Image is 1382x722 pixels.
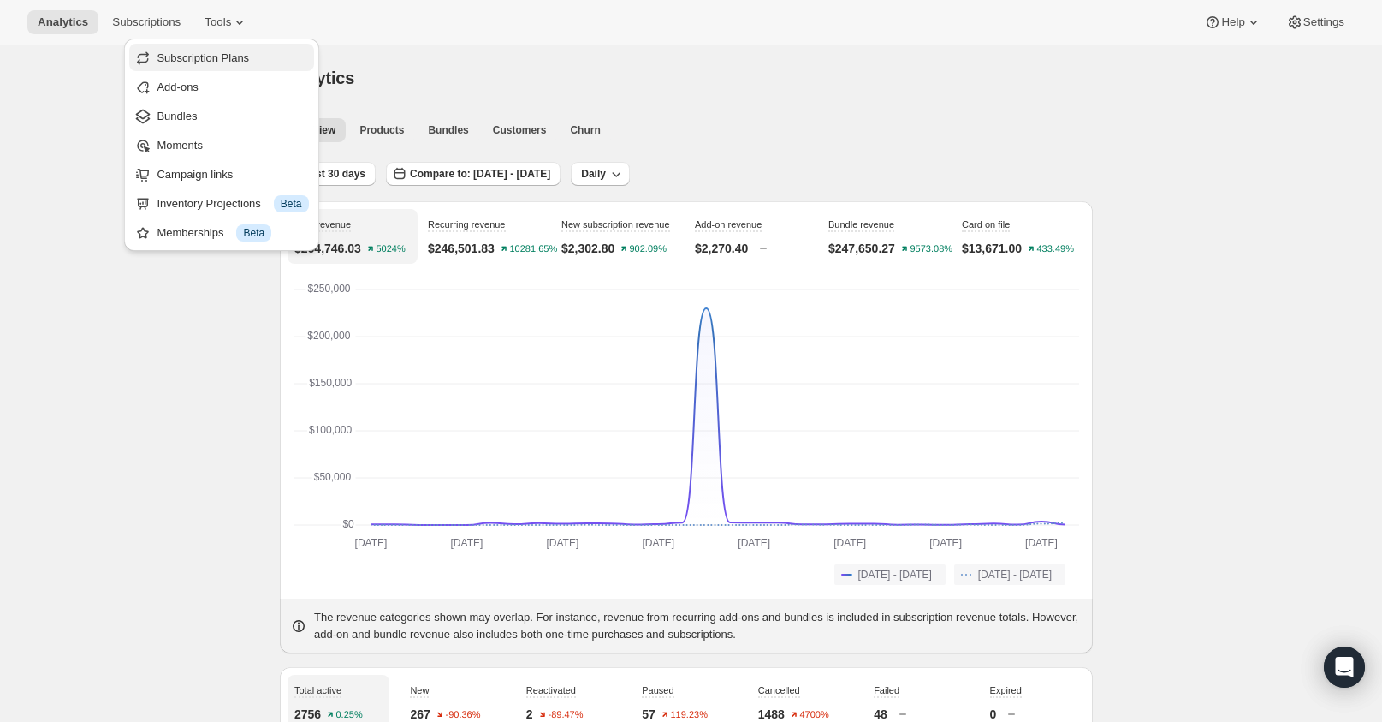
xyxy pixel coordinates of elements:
div: Memberships [157,224,308,242]
button: Subscription Plans [129,44,313,71]
button: Add-ons [129,73,313,100]
span: Products [359,123,404,137]
span: Moments [157,139,202,152]
button: Help [1194,10,1272,34]
span: New subscription revenue [561,219,670,230]
text: $0 [342,518,354,530]
text: [DATE] [355,537,388,549]
text: $50,000 [314,471,352,483]
text: $200,000 [307,330,350,342]
text: [DATE] [546,537,578,549]
span: Churn [570,123,600,137]
span: Beta [281,197,302,211]
span: Settings [1303,15,1344,29]
text: 4700% [799,710,828,720]
text: 119.23% [670,710,708,720]
button: Daily [571,162,630,186]
span: Customers [493,123,547,137]
text: $100,000 [309,424,352,436]
text: 10281.65% [509,244,557,254]
span: Subscription Plans [157,51,249,64]
text: [DATE] [642,537,674,549]
span: Paused [642,685,673,695]
span: Bundles [428,123,468,137]
span: Tools [205,15,231,29]
span: Add-on revenue [695,219,762,230]
span: New [410,685,429,695]
button: Memberships [129,218,313,246]
button: Inventory Projections [129,189,313,217]
text: 0.25% [336,710,363,720]
text: [DATE] [929,537,962,549]
text: -89.47% [548,710,583,720]
span: Failed [874,685,899,695]
button: Compare to: [DATE] - [DATE] [386,162,561,186]
p: $264,746.03 [294,240,361,257]
span: Daily [581,167,606,181]
span: [DATE] - [DATE] [978,568,1052,582]
text: [DATE] [738,537,770,549]
span: Expired [990,685,1022,695]
span: Cancelled [758,685,800,695]
span: Card on file [962,219,1010,230]
button: Settings [1276,10,1355,34]
button: Last 30 days [280,162,376,186]
div: Inventory Projections [157,195,308,212]
button: Analytics [27,10,98,34]
button: Campaign links [129,160,313,188]
p: The revenue categories shown may overlap. For instance, revenue from recurring add-ons and bundle... [314,609,1082,643]
p: $13,671.00 [962,240,1022,257]
p: $246,501.83 [428,240,495,257]
text: 5024% [376,244,405,254]
span: Help [1221,15,1244,29]
span: Add-ons [157,81,198,93]
button: [DATE] - [DATE] [954,564,1065,585]
span: Total active [294,685,341,695]
div: Open Intercom Messenger [1324,647,1365,688]
span: [DATE] - [DATE] [858,568,932,582]
text: -90.36% [445,710,480,720]
text: [DATE] [1025,537,1058,549]
text: 433.49% [1037,244,1075,254]
p: $2,302.80 [561,240,614,257]
text: 9573.08% [910,244,952,254]
button: [DATE] - [DATE] [834,564,946,585]
span: Campaign links [157,168,233,181]
span: Subscriptions [112,15,181,29]
span: Reactivated [526,685,576,695]
text: [DATE] [451,537,483,549]
span: Last 30 days [304,167,365,181]
span: Beta [243,226,264,240]
span: Analytics [38,15,88,29]
text: $250,000 [307,283,350,295]
button: Tools [194,10,258,34]
span: Compare to: [DATE] - [DATE] [410,167,550,181]
p: $247,650.27 [828,240,895,257]
p: $2,270.40 [695,240,748,257]
button: Subscriptions [102,10,191,34]
text: 902.09% [630,244,667,254]
span: Bundles [157,110,197,122]
button: Bundles [129,102,313,129]
button: Moments [129,131,313,158]
text: $150,000 [309,377,352,389]
span: Recurring revenue [428,219,506,230]
span: Bundle revenue [828,219,894,230]
text: [DATE] [833,537,866,549]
